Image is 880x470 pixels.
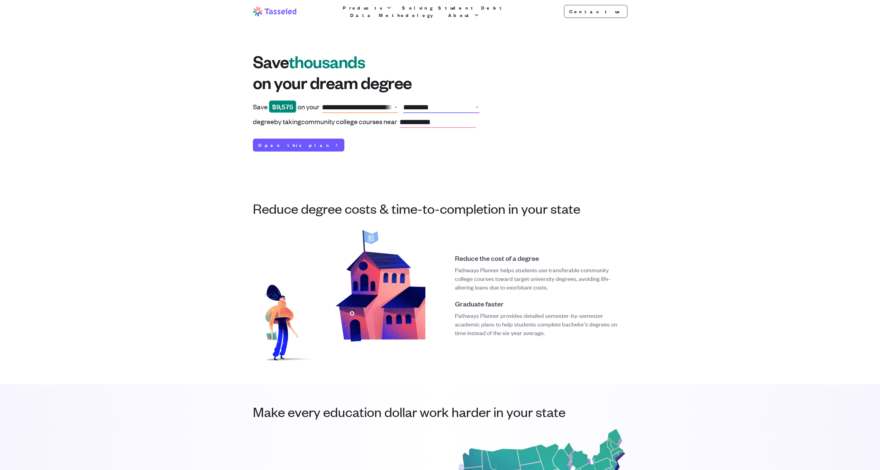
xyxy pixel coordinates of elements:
a: Open this plan [253,139,344,152]
p: Save on your [253,102,319,111]
span: on your dream degree [253,73,627,92]
span: Open this plan [258,141,332,149]
h3: Reduce degree costs & time-to-completion in your state [253,201,627,216]
a: Data Methodology [349,11,440,19]
span: $ 9,575 [269,100,296,113]
button: Products [342,4,393,11]
p: Pathways Planner helps students use transferable community college courses toward target universi... [455,265,627,291]
span: degree [253,117,274,126]
p: by community college courses near [253,117,397,126]
img: Student walking towards school building [253,225,425,365]
a: Solving Student Debt [401,4,506,11]
h5: Reduce the cost of a degree [455,253,627,263]
h5: Graduate faster [455,299,627,309]
span: thousands [289,51,365,72]
p: Pathways Planner provides detailed semester-by-semester academic plans to help students complete ... [455,311,627,337]
a: Contact us [564,5,627,18]
span: Products [343,4,385,11]
button: About [447,11,481,19]
span: Save [253,52,627,71]
span: taking [283,117,301,126]
h3: Make every education dollar work harder in your state [253,404,627,419]
span: About [448,11,472,19]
